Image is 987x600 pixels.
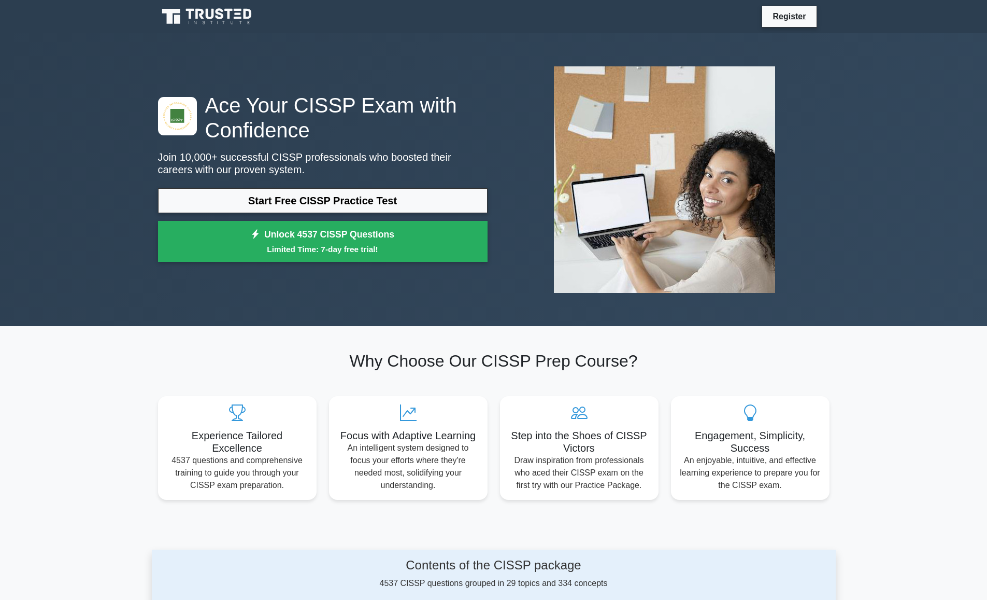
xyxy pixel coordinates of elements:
p: An intelligent system designed to focus your efforts where they're needed most, solidifying your ... [337,442,479,492]
small: Limited Time: 7-day free trial! [171,243,475,255]
p: An enjoyable, intuitive, and effective learning experience to prepare you for the CISSP exam. [679,454,821,492]
h5: Engagement, Simplicity, Success [679,429,821,454]
a: Unlock 4537 CISSP QuestionsLimited Time: 7-day free trial! [158,221,488,262]
a: Register [766,10,812,23]
h1: Ace Your CISSP Exam with Confidence [158,93,488,143]
h2: Why Choose Our CISSP Prep Course? [158,351,829,371]
a: Start Free CISSP Practice Test [158,188,488,213]
p: 4537 questions and comprehensive training to guide you through your CISSP exam preparation. [166,454,308,492]
div: 4537 CISSP questions grouped in 29 topics and 334 concepts [250,558,738,590]
p: Draw inspiration from professionals who aced their CISSP exam on the first try with our Practice ... [508,454,650,492]
h5: Step into the Shoes of CISSP Victors [508,429,650,454]
h5: Focus with Adaptive Learning [337,429,479,442]
h5: Experience Tailored Excellence [166,429,308,454]
h4: Contents of the CISSP package [250,558,738,573]
p: Join 10,000+ successful CISSP professionals who boosted their careers with our proven system. [158,151,488,176]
